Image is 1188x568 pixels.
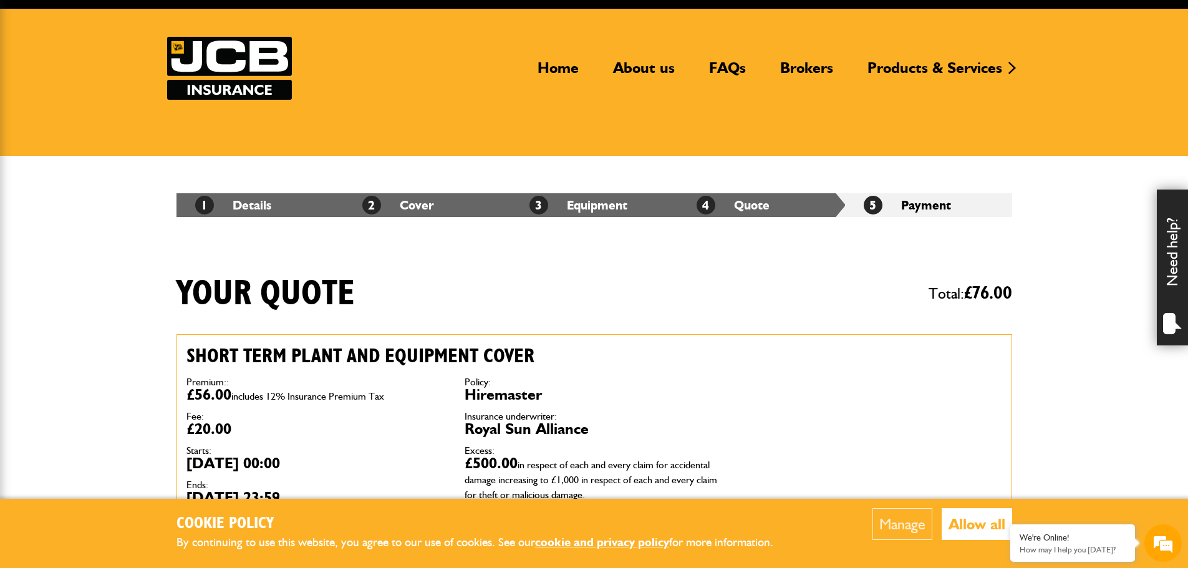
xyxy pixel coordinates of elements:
[528,59,588,87] a: Home
[1020,532,1126,543] div: We're Online!
[1157,190,1188,345] div: Need help?
[231,390,384,402] span: includes 12% Insurance Premium Tax
[465,459,717,501] span: in respect of each and every claim for accidental damage increasing to £1,000 in respect of each ...
[167,37,292,100] img: JCB Insurance Services logo
[16,226,228,373] textarea: Type your message and hit 'Enter'
[176,514,794,534] h2: Cookie Policy
[16,115,228,143] input: Enter your last name
[1020,545,1126,554] p: How may I help you today?
[176,273,355,315] h1: Your quote
[205,6,234,36] div: Minimize live chat window
[700,59,755,87] a: FAQs
[465,456,724,501] dd: £500.00
[170,384,226,401] em: Start Chat
[465,446,724,456] dt: Excess:
[845,193,1012,217] li: Payment
[186,377,446,387] dt: Premium::
[195,196,214,214] span: 1
[771,59,843,87] a: Brokers
[21,69,52,87] img: d_20077148190_company_1631870298795_20077148190
[942,508,1012,540] button: Allow all
[186,446,446,456] dt: Starts:
[186,421,446,436] dd: £20.00
[697,196,715,214] span: 4
[964,284,1012,302] span: £
[65,70,210,86] div: Chat with us now
[167,37,292,100] a: JCB Insurance Services
[465,421,724,436] dd: Royal Sun Alliance
[529,198,627,213] a: 3Equipment
[16,189,228,216] input: Enter your phone number
[186,480,446,490] dt: Ends:
[362,196,381,214] span: 2
[465,412,724,421] dt: Insurance underwriter:
[529,196,548,214] span: 3
[535,535,669,549] a: cookie and privacy policy
[465,387,724,402] dd: Hiremaster
[362,198,434,213] a: 2Cover
[16,152,228,180] input: Enter your email address
[864,196,882,214] span: 5
[872,508,932,540] button: Manage
[929,279,1012,308] span: Total:
[186,412,446,421] dt: Fee:
[465,377,724,387] dt: Policy:
[186,387,446,402] dd: £56.00
[972,284,1012,302] span: 76.00
[186,490,446,505] dd: [DATE] 23:59
[858,59,1012,87] a: Products & Services
[186,456,446,471] dd: [DATE] 00:00
[604,59,684,87] a: About us
[678,193,845,217] li: Quote
[195,198,271,213] a: 1Details
[176,533,794,552] p: By continuing to use this website, you agree to our use of cookies. See our for more information.
[186,344,724,368] h2: Short term plant and equipment cover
